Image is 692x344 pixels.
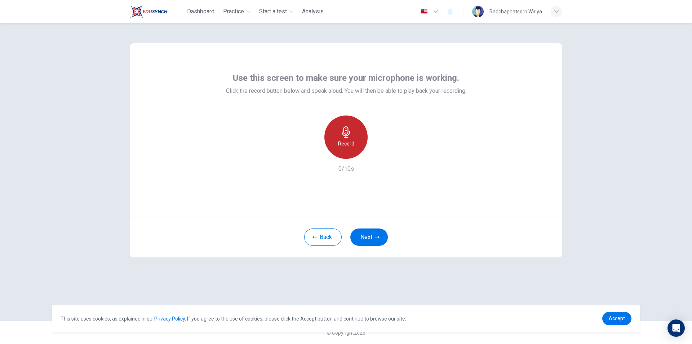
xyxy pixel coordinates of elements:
div: Radchaphatsorn Wiriya [489,7,542,16]
button: Dashboard [184,5,217,18]
img: Profile picture [472,6,484,17]
span: Dashboard [187,7,214,16]
div: Open Intercom Messenger [667,319,685,337]
button: Next [350,228,388,246]
h6: 0/10s [338,165,354,173]
span: Use this screen to make sure your microphone is working. [233,72,459,84]
span: Click the record button below and speak aloud. You will then be able to play back your recording. [226,87,466,95]
button: Practice [220,5,253,18]
span: Accept [609,315,625,321]
a: Privacy Policy [154,316,185,322]
button: Back [304,228,342,246]
img: en [420,9,429,14]
span: © Copyright 2025 [327,330,365,336]
a: dismiss cookie message [602,312,631,325]
button: Analysis [299,5,327,18]
button: Start a test [256,5,296,18]
h6: Record [338,139,354,148]
span: This site uses cookies, as explained in our . If you agree to the use of cookies, please click th... [61,316,406,322]
span: Analysis [302,7,324,16]
a: Train Test logo [130,4,184,19]
span: Start a test [259,7,287,16]
img: Train Test logo [130,4,168,19]
button: Record [324,116,368,159]
span: Practice [223,7,244,16]
div: cookieconsent [52,305,640,332]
